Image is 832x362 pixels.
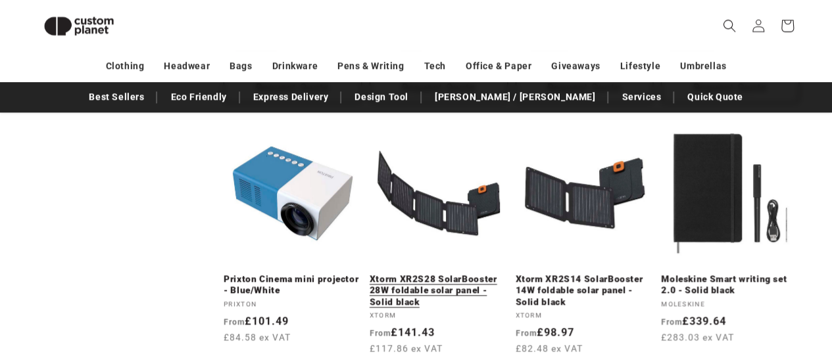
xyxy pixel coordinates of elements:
a: Office & Paper [466,55,531,78]
a: Best Sellers [82,85,151,108]
a: Express Delivery [247,85,335,108]
a: Bags [230,55,252,78]
a: Tech [424,55,445,78]
a: Xtorm XR2S28 SolarBooster 28W foldable solar panel - Solid black [370,273,508,308]
summary: Search [715,11,744,40]
a: Moleskine Smart writing set 2.0 - Solid black [661,273,799,296]
img: Custom Planet [33,5,125,47]
a: Design Tool [348,85,415,108]
a: Clothing [106,55,145,78]
a: Xtorm XR2S14 SolarBooster 14W foldable solar panel - Solid black [516,273,654,308]
a: Lifestyle [620,55,660,78]
a: Headwear [164,55,210,78]
iframe: Chat Widget [766,299,832,362]
a: [PERSON_NAME] / [PERSON_NAME] [428,85,602,108]
a: Pens & Writing [337,55,404,78]
a: Eco Friendly [164,85,233,108]
a: Quick Quote [681,85,750,108]
a: Services [615,85,668,108]
a: Drinkware [272,55,318,78]
a: Giveaways [551,55,600,78]
a: Prixton Cinema mini projector - Blue/White [224,273,362,296]
a: Umbrellas [680,55,726,78]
